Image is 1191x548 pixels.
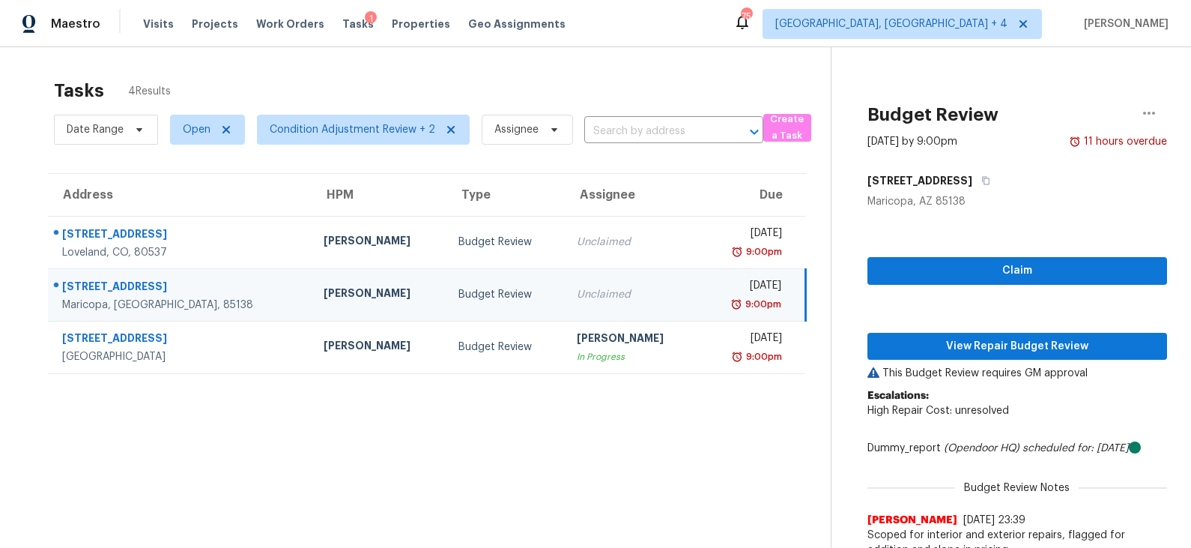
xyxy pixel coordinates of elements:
th: Assignee [565,174,700,216]
div: [DATE] [712,226,783,244]
span: Geo Assignments [468,16,566,31]
th: HPM [312,174,446,216]
div: 11 hours overdue [1081,134,1167,149]
span: Date Range [67,122,124,137]
div: [DATE] by 9:00pm [867,134,957,149]
div: Dummy_report [867,441,1167,456]
button: Create a Task [763,114,811,142]
div: [PERSON_NAME] [324,233,434,252]
span: Open [183,122,210,137]
img: Overdue Alarm Icon [731,349,743,364]
b: Escalations: [867,391,929,401]
div: 1 [365,11,377,26]
span: [PERSON_NAME] [867,513,957,528]
div: [GEOGRAPHIC_DATA] [62,349,300,364]
div: Budget Review [458,235,553,250]
div: Maricopa, AZ 85138 [867,194,1167,209]
button: View Repair Budget Review [867,333,1167,361]
div: Budget Review [458,340,553,355]
div: [STREET_ADDRESS] [62,279,300,298]
div: [STREET_ADDRESS] [62,331,300,349]
span: Properties [392,16,450,31]
span: Assignee [494,122,539,137]
h2: Tasks [54,83,104,98]
input: Search by address [584,120,721,143]
span: [PERSON_NAME] [1078,16,1169,31]
img: Overdue Alarm Icon [1069,134,1081,149]
div: 9:00pm [743,349,782,364]
span: Create a Task [771,111,804,145]
div: [STREET_ADDRESS] [62,226,300,245]
span: View Repair Budget Review [879,337,1155,356]
button: Claim [867,257,1167,285]
span: Visits [143,16,174,31]
th: Type [446,174,565,216]
span: Work Orders [256,16,324,31]
div: [PERSON_NAME] [577,331,688,349]
span: [GEOGRAPHIC_DATA], [GEOGRAPHIC_DATA] + 4 [775,16,1007,31]
span: Condition Adjustment Review + 2 [270,122,435,137]
span: Projects [192,16,238,31]
span: Maestro [51,16,100,31]
div: 9:00pm [743,244,782,259]
div: Maricopa, [GEOGRAPHIC_DATA], 85138 [62,298,300,313]
span: Tasks [342,19,374,29]
span: High Repair Cost: unresolved [867,406,1009,416]
h5: [STREET_ADDRESS] [867,173,972,188]
span: Claim [879,262,1155,280]
img: Overdue Alarm Icon [731,244,743,259]
div: Unclaimed [577,287,688,302]
div: In Progress [577,349,688,364]
div: Unclaimed [577,235,688,250]
h2: Budget Review [867,107,998,122]
div: 75 [741,9,751,24]
div: [PERSON_NAME] [324,338,434,357]
span: [DATE] 23:39 [963,515,1025,526]
div: [PERSON_NAME] [324,286,434,304]
th: Due [700,174,806,216]
div: Loveland, CO, 80537 [62,245,300,260]
img: Overdue Alarm Icon [730,297,742,312]
button: Copy Address [972,167,992,194]
div: [DATE] [712,331,783,349]
div: Budget Review [458,287,553,302]
div: [DATE] [712,278,781,297]
span: Budget Review Notes [955,481,1079,496]
div: 9:00pm [742,297,781,312]
p: This Budget Review requires GM approval [867,366,1167,381]
i: scheduled for: [DATE] [1022,443,1129,454]
i: (Opendoor HQ) [944,443,1019,454]
th: Address [48,174,312,216]
span: 4 Results [128,84,171,99]
button: Open [744,121,765,142]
